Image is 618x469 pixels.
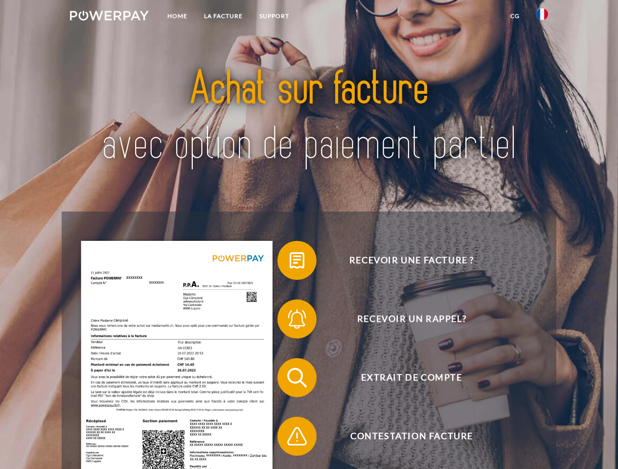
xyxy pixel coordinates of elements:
[285,365,309,390] img: qb_search.svg
[292,299,531,339] span: Recevoir un rappel?
[502,7,528,25] a: CG
[196,7,251,25] a: LA FACTURE
[285,424,309,448] img: qb_warning.svg
[292,417,531,456] span: Contestation Facture
[292,358,531,397] span: Extrait de compte
[277,299,532,339] button: Recevoir un rappel?
[251,7,298,25] a: Support
[93,47,525,187] img: title-powerpay_fr.svg
[285,248,309,273] img: qb_bill.svg
[536,8,548,20] img: fr
[292,241,531,280] span: Recevoir une facture ?
[159,7,196,25] a: Home
[70,11,149,21] img: logo-powerpay-white.svg
[285,307,309,331] img: qb_bell.svg
[277,358,532,397] button: Extrait de compte
[277,417,532,456] button: Contestation Facture
[277,241,532,280] button: Recevoir une facture ?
